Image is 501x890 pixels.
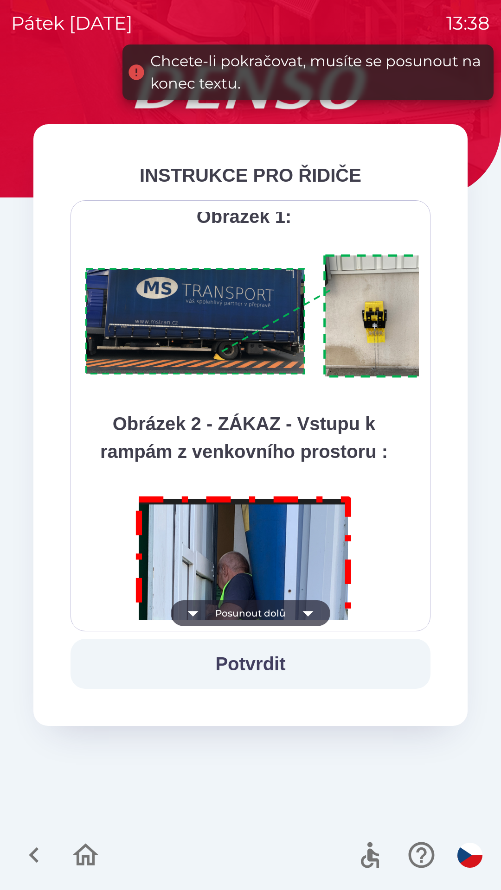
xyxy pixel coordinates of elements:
[11,9,133,37] p: pátek [DATE]
[171,600,330,626] button: Posunout dolů
[457,843,482,868] img: cs flag
[150,50,484,95] div: Chcete-li pokračovat, musíte se posunout na konec textu.
[82,249,442,384] img: A1ym8hFSA0ukAAAAAElFTkSuQmCC
[100,413,388,462] strong: Obrázek 2 - ZÁKAZ - Vstupu k rampám z venkovního prostoru :
[197,206,292,227] strong: Obrázek 1:
[446,9,490,37] p: 13:38
[125,484,363,825] img: M8MNayrTL6gAAAABJRU5ErkJggg==
[71,161,430,189] div: INSTRUKCE PRO ŘIDIČE
[33,65,468,109] img: Logo
[71,639,430,689] button: Potvrdit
